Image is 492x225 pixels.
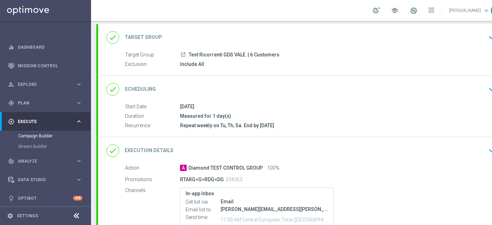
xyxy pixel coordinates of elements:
[186,191,328,197] label: In-app Inbox
[125,113,180,120] label: Duration
[8,118,14,125] i: play_circle_outline
[18,133,73,139] a: Campaign Builder
[18,131,90,141] div: Campaign Builder
[76,100,82,106] i: keyboard_arrow_right
[8,45,83,50] button: equalizer Dashboard
[221,198,328,205] div: Email
[186,206,221,213] label: Email list to
[180,52,186,57] i: launch
[8,81,76,88] div: Explore
[248,52,279,58] span: | 6 Customers
[18,178,76,182] span: Data Studio
[18,120,76,124] span: Execute
[8,81,14,88] i: person_search
[125,61,180,68] label: Exclusion
[8,82,83,87] button: person_search Explore keyboard_arrow_right
[8,195,14,202] i: lightbulb
[125,34,162,41] h2: Target Group
[267,165,279,171] span: 100%
[186,199,221,205] label: Get list via
[483,7,490,14] span: keyboard_arrow_down
[8,63,83,69] button: Mission Control
[8,100,14,106] i: gps_fixed
[7,213,13,219] i: settings
[125,165,180,171] label: Action
[180,165,187,171] span: A
[18,38,82,56] a: Dashboard
[18,82,76,87] span: Explore
[18,101,76,105] span: Plan
[8,100,83,106] button: gps_fixed Plan keyboard_arrow_right
[189,52,245,58] span: Test Ricorrenti GDS VALE
[106,31,119,44] i: done
[8,158,14,164] i: track_changes
[8,158,76,164] div: Analyze
[8,189,82,207] div: Optibot
[18,144,73,149] a: Stream Builder
[8,177,76,183] div: Data Studio
[125,123,180,129] label: Recurrence
[8,100,76,106] div: Plan
[8,177,83,183] button: Data Studio keyboard_arrow_right
[18,159,76,163] span: Analyze
[226,176,242,183] p: 334353
[106,144,119,157] i: done
[221,216,328,223] p: 11:00 AM Central European Time ([GEOGRAPHIC_DATA]) (UTC +02:00)
[125,176,180,183] label: Promotions
[186,214,221,220] label: Send time
[76,158,82,164] i: keyboard_arrow_right
[125,104,180,110] label: Start Date
[221,206,328,213] div: [PERSON_NAME][EMAIL_ADDRESS][PERSON_NAME][DOMAIN_NAME]
[73,196,82,200] div: +10
[8,44,14,50] i: equalizer
[17,214,38,218] a: Settings
[188,165,263,171] span: Diamond TEST CONTROL GROUP
[449,5,491,16] a: [PERSON_NAME]keyboard_arrow_down
[8,118,76,125] div: Execute
[8,38,82,56] div: Dashboard
[125,86,156,93] h2: Scheduling
[8,158,83,164] button: track_changes Analyze keyboard_arrow_right
[18,56,82,75] a: Mission Control
[76,81,82,88] i: keyboard_arrow_right
[8,119,83,124] button: play_circle_outline Execute keyboard_arrow_right
[18,141,90,152] div: Stream Builder
[125,187,180,194] label: Channels
[106,83,119,96] i: done
[8,196,83,201] button: lightbulb Optibot +10
[76,176,82,183] i: keyboard_arrow_right
[125,147,173,154] h2: Execution Details
[391,7,399,14] span: school
[18,189,73,207] a: Optibot
[76,118,82,125] i: keyboard_arrow_right
[180,176,224,183] p: RTARG<G<RDG<DG
[125,52,180,58] label: Target Group
[8,56,82,75] div: Mission Control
